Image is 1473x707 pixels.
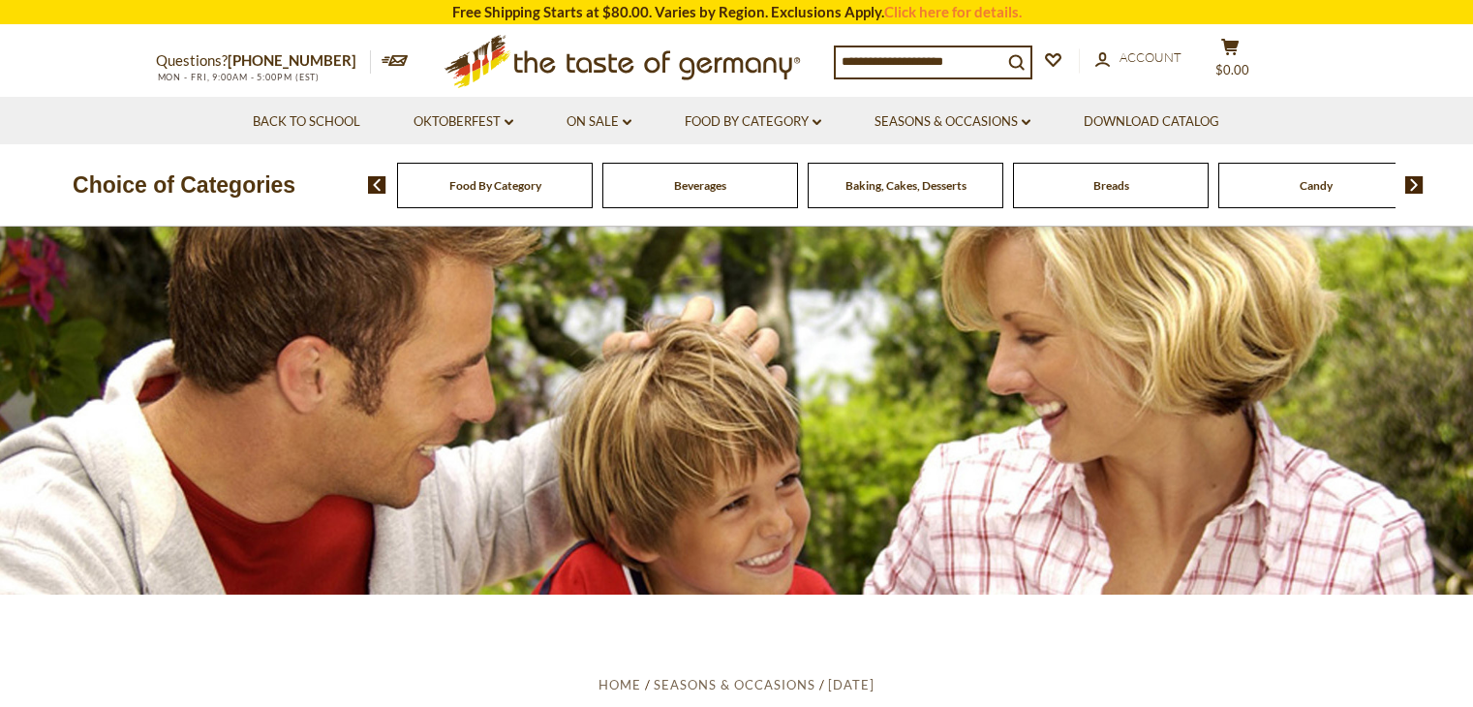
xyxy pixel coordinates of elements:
a: [DATE] [828,677,875,692]
a: Seasons & Occasions [654,677,815,692]
a: Account [1095,47,1181,69]
a: Seasons & Occasions [875,111,1030,133]
a: Back to School [253,111,360,133]
span: Account [1120,49,1181,65]
a: Beverages [674,178,726,193]
a: Candy [1300,178,1333,193]
span: MON - FRI, 9:00AM - 5:00PM (EST) [156,72,321,82]
img: next arrow [1405,176,1424,194]
a: Food By Category [449,178,541,193]
a: Home [598,677,641,692]
img: previous arrow [368,176,386,194]
p: Questions? [156,48,371,74]
a: Click here for details. [884,3,1022,20]
a: Download Catalog [1084,111,1219,133]
a: Baking, Cakes, Desserts [845,178,967,193]
a: Food By Category [685,111,821,133]
a: Breads [1093,178,1129,193]
a: On Sale [567,111,631,133]
a: Oktoberfest [414,111,513,133]
span: $0.00 [1215,62,1249,77]
a: [PHONE_NUMBER] [228,51,356,69]
button: $0.00 [1202,38,1260,86]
